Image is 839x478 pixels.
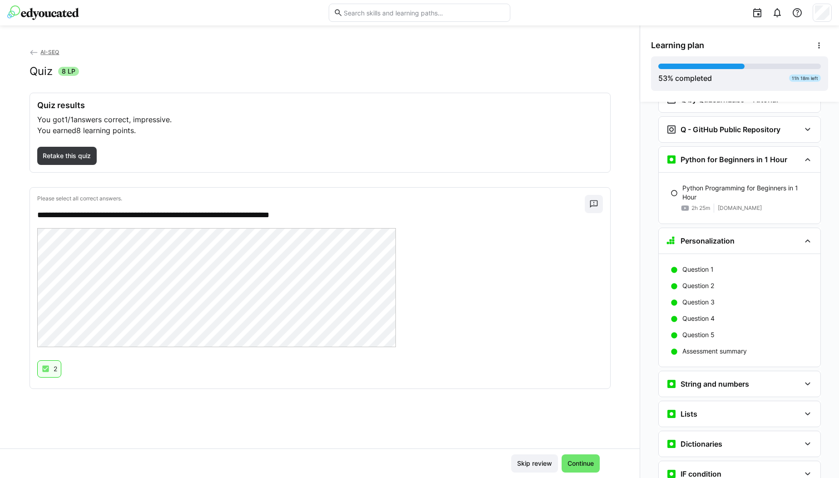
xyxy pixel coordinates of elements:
[681,155,787,164] h3: Python for Beginners in 1 Hour
[682,298,715,307] p: Question 3
[682,184,813,202] p: Python Programming for Beginners in 1 Hour
[37,125,603,136] p: You earned .
[681,236,735,245] h3: Personalization
[682,314,715,323] p: Question 4
[682,347,747,356] p: Assessment summary
[682,265,714,274] p: Question 1
[37,147,97,165] button: Retake this quiz
[30,65,53,78] h2: Quiz
[343,9,505,17] input: Search skills and learning paths…
[41,151,92,160] span: Retake this quiz
[682,330,715,339] p: Question 5
[718,204,762,212] span: [DOMAIN_NAME]
[37,195,585,202] p: Please select all correct answers.
[681,125,780,134] h3: Q - GitHub Public Repository
[37,100,603,110] h3: Quiz results
[682,281,714,290] p: Question 2
[681,439,722,448] h3: Dictionaries
[76,126,134,135] span: 8 learning points
[40,49,59,55] span: AI-SEQ
[658,74,667,83] span: 53
[30,49,59,55] a: AI-SEQ
[691,204,710,212] span: 2h 25m
[681,409,697,418] h3: Lists
[681,379,749,388] h3: String and numbers
[62,67,75,76] span: 8 LP
[789,75,821,82] div: 11h 18m left
[566,459,595,468] span: Continue
[511,454,558,473] button: Skip review
[651,40,704,50] span: Learning plan
[658,73,712,84] div: % completed
[562,454,600,473] button: Continue
[37,114,603,125] p: You got answers correct, impressive.
[516,459,553,468] span: Skip review
[54,364,57,373] p: 2
[64,115,74,124] span: 1/1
